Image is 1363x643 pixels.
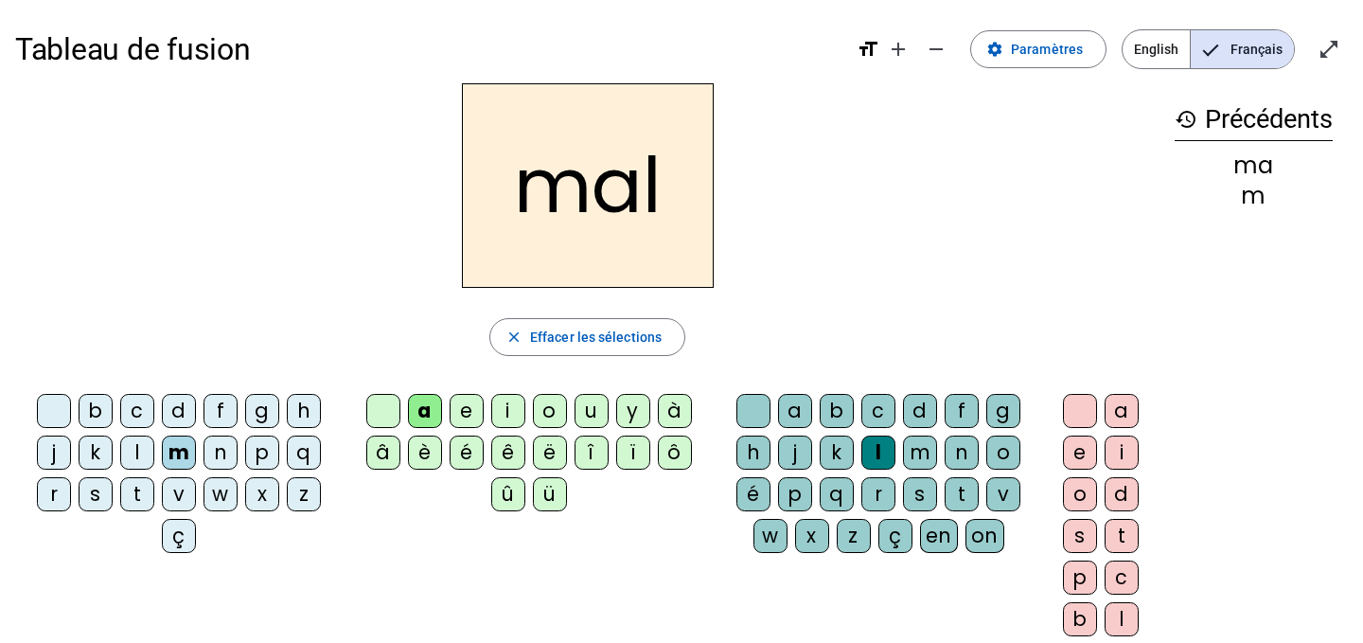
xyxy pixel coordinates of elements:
[79,394,113,428] div: b
[1105,436,1139,470] div: i
[878,519,912,553] div: ç
[736,477,770,511] div: é
[1105,519,1139,553] div: t
[530,326,662,348] span: Effacer les sélections
[857,38,879,61] mat-icon: format_size
[120,436,154,470] div: l
[162,477,196,511] div: v
[37,436,71,470] div: j
[491,436,525,470] div: ê
[162,436,196,470] div: m
[903,436,937,470] div: m
[861,477,895,511] div: r
[204,477,238,511] div: w
[1123,30,1190,68] span: English
[491,394,525,428] div: i
[162,394,196,428] div: d
[820,394,854,428] div: b
[820,436,854,470] div: k
[245,477,279,511] div: x
[505,329,522,346] mat-icon: close
[970,30,1106,68] button: Paramètres
[1175,185,1333,207] div: m
[287,436,321,470] div: q
[79,436,113,470] div: k
[450,436,484,470] div: é
[1063,561,1097,595] div: p
[489,318,685,356] button: Effacer les sélections
[1011,38,1083,61] span: Paramètres
[1191,30,1294,68] span: Français
[778,436,812,470] div: j
[120,477,154,511] div: t
[778,477,812,511] div: p
[986,436,1020,470] div: o
[616,436,650,470] div: ï
[533,477,567,511] div: ü
[920,519,958,553] div: en
[408,394,442,428] div: a
[986,394,1020,428] div: g
[1175,154,1333,177] div: ma
[837,519,871,553] div: z
[861,394,895,428] div: c
[1063,477,1097,511] div: o
[204,394,238,428] div: f
[287,477,321,511] div: z
[204,436,238,470] div: n
[658,394,692,428] div: à
[1105,602,1139,636] div: l
[450,394,484,428] div: e
[778,394,812,428] div: a
[753,519,788,553] div: w
[1310,30,1348,68] button: Entrer en plein écran
[965,519,1004,553] div: on
[1063,519,1097,553] div: s
[986,41,1003,58] mat-icon: settings
[575,394,609,428] div: u
[491,477,525,511] div: û
[366,436,400,470] div: â
[245,436,279,470] div: p
[1105,477,1139,511] div: d
[658,436,692,470] div: ô
[120,394,154,428] div: c
[1175,108,1197,131] mat-icon: history
[1122,29,1295,69] mat-button-toggle-group: Language selection
[1105,394,1139,428] div: a
[408,436,442,470] div: è
[1063,436,1097,470] div: e
[1063,602,1097,636] div: b
[1318,38,1340,61] mat-icon: open_in_full
[945,477,979,511] div: t
[1175,98,1333,141] h3: Précédents
[533,394,567,428] div: o
[795,519,829,553] div: x
[575,436,609,470] div: î
[879,30,917,68] button: Augmenter la taille de la police
[903,477,937,511] div: s
[887,38,910,61] mat-icon: add
[79,477,113,511] div: s
[917,30,955,68] button: Diminuer la taille de la police
[820,477,854,511] div: q
[736,436,770,470] div: h
[533,436,567,470] div: ë
[945,436,979,470] div: n
[616,394,650,428] div: y
[15,19,841,80] h1: Tableau de fusion
[162,519,196,553] div: ç
[37,477,71,511] div: r
[903,394,937,428] div: d
[861,436,895,470] div: l
[1105,561,1139,595] div: c
[462,83,714,288] h2: mal
[287,394,321,428] div: h
[245,394,279,428] div: g
[925,38,947,61] mat-icon: remove
[945,394,979,428] div: f
[986,477,1020,511] div: v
